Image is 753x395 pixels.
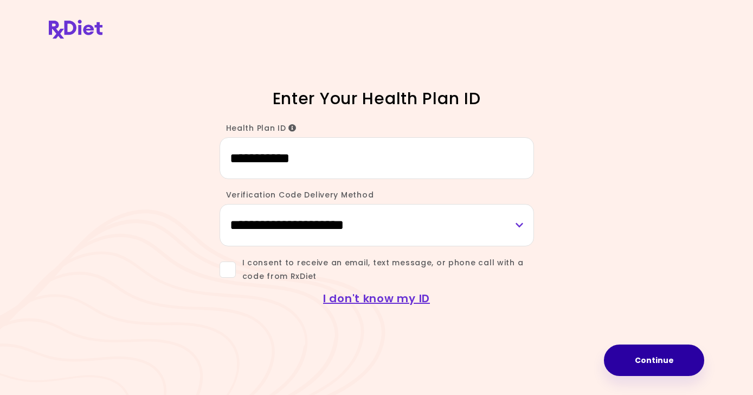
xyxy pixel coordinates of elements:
i: Info [288,124,297,132]
h1: Enter Your Health Plan ID [187,88,567,109]
img: RxDiet [49,20,102,39]
button: Continue [604,345,704,376]
a: I don't know my ID [323,291,430,306]
span: I consent to receive an email, text message, or phone call with a code from RxDiet [236,256,534,283]
span: Health Plan ID [226,123,297,133]
label: Verification Code Delivery Method [220,189,374,200]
